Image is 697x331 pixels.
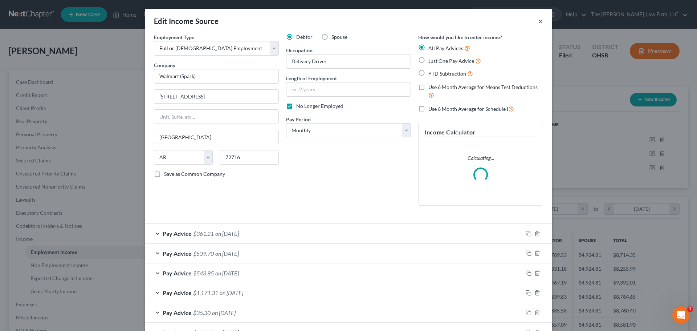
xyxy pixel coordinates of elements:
[538,17,543,25] button: ×
[424,128,537,137] h5: Income Calculator
[154,130,278,144] input: Enter city...
[296,34,313,40] span: Debtor
[215,230,239,237] span: on [DATE]
[331,34,347,40] span: Spouse
[418,33,502,41] label: How would you like to enter income?
[428,58,474,64] span: Just One Pay Advice
[154,69,279,84] input: Search company by name...
[672,306,690,324] iframe: Intercom live chat
[163,230,192,237] span: Pay Advice
[154,16,219,26] div: Edit Income Source
[154,90,278,104] input: Enter address...
[286,47,313,54] label: Occupation
[193,270,214,276] span: $543.95
[163,270,192,276] span: Pay Advice
[428,84,538,90] span: Use 6 Month Average for Means Test Deductions
[428,106,508,112] span: Use 6 Month Average for Schedule I
[163,250,192,257] span: Pay Advice
[164,171,225,177] span: Save as Common Company
[212,309,236,316] span: on [DATE]
[215,250,239,257] span: on [DATE]
[687,306,693,312] span: 1
[215,270,239,276] span: on [DATE]
[220,150,279,165] input: Enter zip...
[154,110,278,124] input: Unit, Suite, etc...
[193,230,214,237] span: $361.21
[286,82,411,96] input: ex: 2 years
[163,289,192,296] span: Pay Advice
[286,116,311,122] span: Pay Period
[286,55,411,68] input: --
[154,34,194,40] span: Employment Type
[428,45,463,51] span: All Pay Advices
[220,289,243,296] span: on [DATE]
[154,62,175,68] span: Company
[428,70,466,77] span: YTD Subtraction
[193,250,214,257] span: $539.70
[163,309,192,316] span: Pay Advice
[424,154,537,162] p: Calculating...
[296,103,343,109] span: No Longer Employed
[193,309,211,316] span: $35.30
[286,74,337,82] label: Length of Employment
[193,289,218,296] span: $1,171.31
